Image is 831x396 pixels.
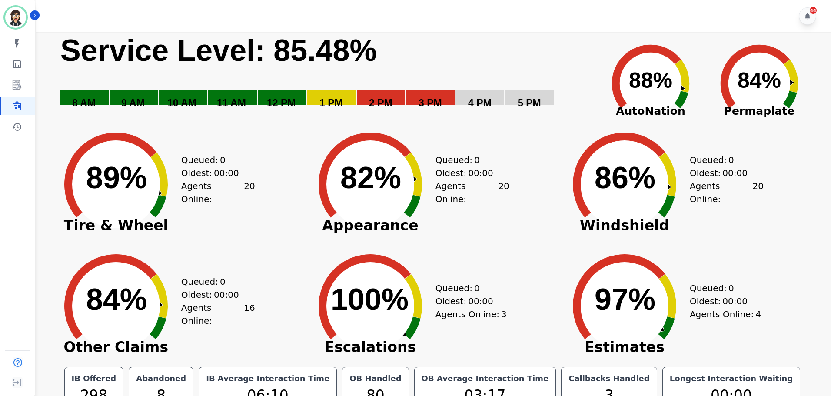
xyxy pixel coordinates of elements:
span: 0 [220,153,226,166]
div: Queued: [435,282,501,295]
span: Permaplate [705,103,814,120]
div: Agents Online: [435,308,509,321]
span: 0 [474,153,480,166]
span: 16 [244,301,255,327]
text: 82% [340,161,401,195]
text: 9 AM [121,97,145,109]
span: 20 [498,180,509,206]
div: Queued: [435,153,501,166]
span: 20 [244,180,255,206]
span: Windshield [559,221,690,230]
div: Oldest: [690,166,755,180]
div: Oldest: [435,295,501,308]
div: Queued: [181,275,246,288]
div: Agents Online: [690,308,764,321]
text: 100% [331,283,409,316]
text: 84% [738,68,781,93]
div: Abandoned [134,373,188,385]
span: 00:00 [214,288,239,301]
span: 0 [220,275,226,288]
div: Longest Interaction Waiting [668,373,795,385]
span: Other Claims [51,343,181,352]
div: Queued: [181,153,246,166]
span: Tire & Wheel [51,221,181,230]
span: 0 [728,282,734,295]
text: 3 PM [419,97,442,109]
div: Queued: [690,282,755,295]
span: Appearance [305,221,435,230]
div: IB Offered [70,373,118,385]
span: Escalations [305,343,435,352]
text: 97% [595,283,655,316]
text: 2 PM [369,97,392,109]
span: 00:00 [722,166,748,180]
text: 8 AM [72,97,96,109]
span: 4 [755,308,761,321]
text: 84% [86,283,147,316]
div: Agents Online: [181,180,255,206]
text: 1 PM [319,97,343,109]
div: Agents Online: [435,180,509,206]
div: OB Average Interaction Time [420,373,551,385]
span: 00:00 [214,166,239,180]
img: Bordered avatar [5,7,26,28]
div: Agents Online: [181,301,255,327]
text: 86% [595,161,655,195]
text: 5 PM [518,97,541,109]
span: 0 [728,153,734,166]
span: 3 [501,308,507,321]
span: 00:00 [468,166,493,180]
text: 10 AM [167,97,196,109]
text: 12 PM [267,97,296,109]
div: Oldest: [435,166,501,180]
text: 89% [86,161,147,195]
text: 88% [629,68,672,93]
div: OB Handled [348,373,403,385]
div: IB Average Interaction Time [204,373,331,385]
text: 11 AM [217,97,246,109]
span: 00:00 [722,295,748,308]
div: Oldest: [181,166,246,180]
text: Service Level: 85.48% [60,33,377,67]
div: Oldest: [690,295,755,308]
span: AutoNation [596,103,705,120]
svg: Service Level: 0% [60,32,595,121]
span: Estimates [559,343,690,352]
span: 0 [474,282,480,295]
div: Queued: [690,153,755,166]
div: Oldest: [181,288,246,301]
span: 20 [752,180,763,206]
text: 4 PM [468,97,492,109]
div: Callbacks Handled [567,373,652,385]
div: 44 [810,7,817,14]
div: Agents Online: [690,180,764,206]
span: 00:00 [468,295,493,308]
